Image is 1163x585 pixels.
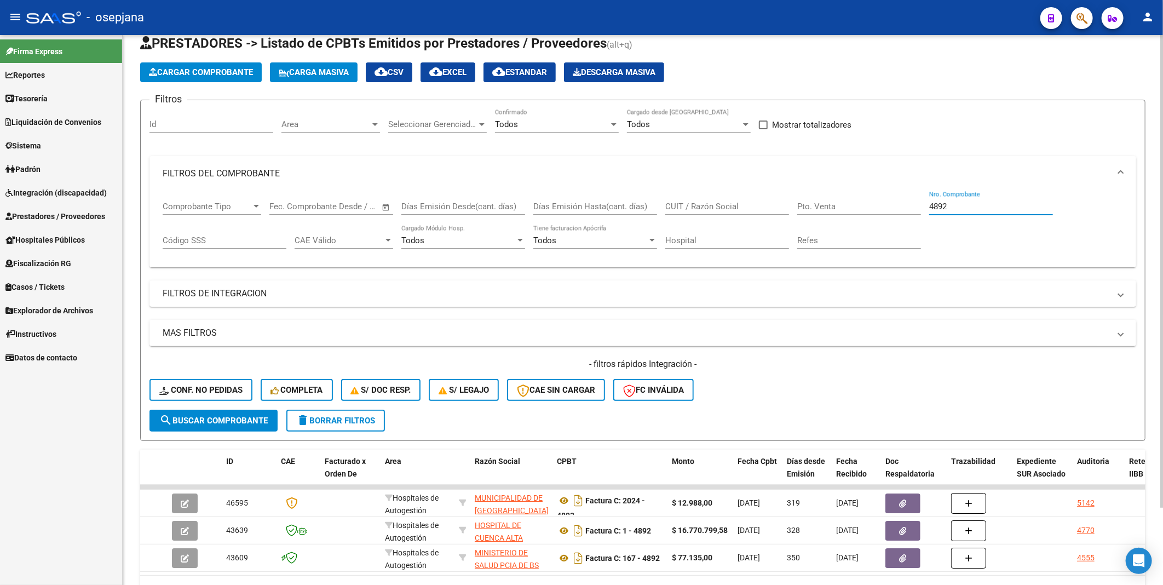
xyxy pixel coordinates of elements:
[564,62,664,82] app-download-masive: Descarga masiva de comprobantes (adjuntos)
[787,553,800,562] span: 350
[261,379,333,401] button: Completa
[738,498,760,507] span: [DATE]
[429,67,467,77] span: EXCEL
[836,498,859,507] span: [DATE]
[787,498,800,507] span: 319
[269,202,305,211] input: Start date
[571,492,585,509] i: Descargar documento
[277,450,320,498] datatable-header-cell: CAE
[281,457,295,466] span: CAE
[163,202,251,211] span: Comprobante Tipo
[5,281,65,293] span: Casos / Tickets
[341,379,421,401] button: S/ Doc Resp.
[1077,457,1109,466] span: Auditoria
[881,450,947,498] datatable-header-cell: Doc Respaldatoria
[836,553,859,562] span: [DATE]
[782,450,832,498] datatable-header-cell: Días desde Emisión
[140,62,262,82] button: Cargar Comprobante
[475,494,549,515] span: MUNICIPALIDAD DE [GEOGRAPHIC_DATA]
[315,202,368,211] input: End date
[149,358,1136,370] h4: - filtros rápidos Integración -
[5,93,48,105] span: Tesorería
[738,457,777,466] span: Fecha Cpbt
[351,385,411,395] span: S/ Doc Resp.
[507,379,605,401] button: CAE SIN CARGAR
[325,457,366,478] span: Facturado x Orden De
[557,496,645,520] strong: Factura C: 2024 - 4892
[320,450,381,498] datatable-header-cell: Facturado x Orden De
[5,140,41,152] span: Sistema
[159,414,172,427] mat-icon: search
[385,457,401,466] span: Area
[286,410,385,432] button: Borrar Filtros
[495,119,518,129] span: Todos
[226,457,233,466] span: ID
[149,67,253,77] span: Cargar Comprobante
[733,450,782,498] datatable-header-cell: Fecha Cpbt
[1012,450,1073,498] datatable-header-cell: Expediente SUR Asociado
[149,156,1136,191] mat-expansion-panel-header: FILTROS DEL COMPROBANTE
[385,521,439,542] span: Hospitales de Autogestión
[163,288,1110,300] mat-panel-title: FILTROS DE INTEGRACION
[787,526,800,535] span: 328
[607,39,632,50] span: (alt+q)
[5,210,105,222] span: Prestadores / Proveedores
[381,450,454,498] datatable-header-cell: Area
[226,498,248,507] span: 46595
[836,457,867,478] span: Fecha Recibido
[385,548,439,570] span: Hospitales de Autogestión
[1077,524,1095,537] div: 4770
[573,67,655,77] span: Descarga Masiva
[5,328,56,340] span: Instructivos
[149,191,1136,268] div: FILTROS DEL COMPROBANTE
[623,385,684,395] span: FC Inválida
[421,62,475,82] button: EXCEL
[5,352,77,364] span: Datos de contacto
[1017,457,1066,478] span: Expediente SUR Asociado
[226,553,248,562] span: 43609
[613,379,694,401] button: FC Inválida
[439,385,489,395] span: S/ legajo
[5,116,101,128] span: Liquidación de Convenios
[672,457,694,466] span: Monto
[375,67,404,77] span: CSV
[672,498,712,507] strong: $ 12.988,00
[5,69,45,81] span: Reportes
[1126,548,1152,574] div: Open Intercom Messenger
[281,119,370,129] span: Area
[429,379,499,401] button: S/ legajo
[279,67,349,77] span: Carga Masiva
[836,526,859,535] span: [DATE]
[492,65,505,78] mat-icon: cloud_download
[672,553,712,562] strong: $ 77.135,00
[1077,497,1095,509] div: 5142
[787,457,825,478] span: Días desde Emisión
[571,549,585,567] i: Descargar documento
[295,236,383,245] span: CAE Válido
[552,450,667,498] datatable-header-cell: CPBT
[1141,10,1154,24] mat-icon: person
[667,450,733,498] datatable-header-cell: Monto
[140,36,607,51] span: PRESTADORES -> Listado de CPBTs Emitidos por Prestadores / Proveedores
[163,327,1110,339] mat-panel-title: MAS FILTROS
[627,119,650,129] span: Todos
[149,320,1136,346] mat-expansion-panel-header: MAS FILTROS
[1073,450,1125,498] datatable-header-cell: Auditoria
[585,526,651,535] strong: Factura C: 1 - 4892
[380,201,393,214] button: Open calendar
[388,119,477,129] span: Seleccionar Gerenciador
[475,548,539,582] span: MINISTERIO DE SALUD PCIA DE BS AS
[475,457,520,466] span: Razón Social
[5,45,62,58] span: Firma Express
[226,526,248,535] span: 43639
[585,554,660,563] strong: Factura C: 167 - 4892
[149,379,252,401] button: Conf. no pedidas
[885,457,935,478] span: Doc Respaldatoria
[533,236,556,245] span: Todos
[149,410,278,432] button: Buscar Comprobante
[772,118,851,131] span: Mostrar totalizadores
[296,416,375,426] span: Borrar Filtros
[163,168,1110,180] mat-panel-title: FILTROS DEL COMPROBANTE
[375,65,388,78] mat-icon: cloud_download
[517,385,595,395] span: CAE SIN CARGAR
